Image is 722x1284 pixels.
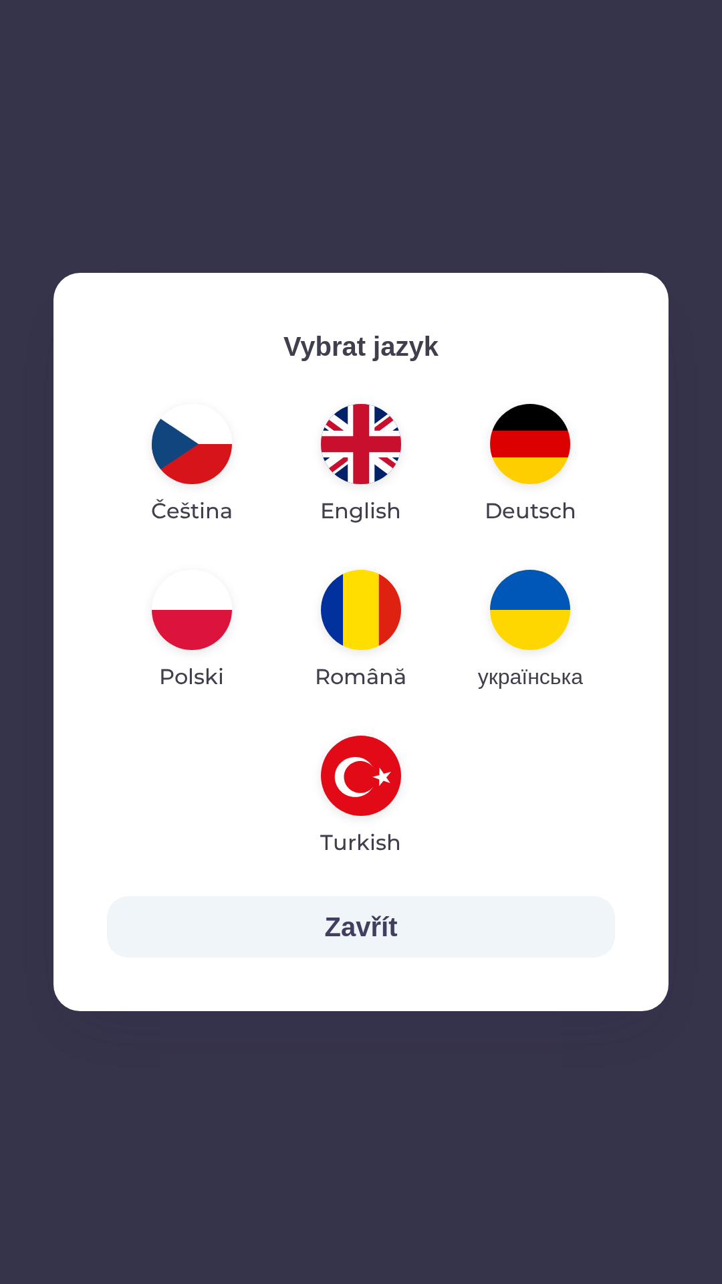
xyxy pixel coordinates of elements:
[152,404,232,484] img: cs flag
[152,570,232,650] img: pl flag
[321,570,401,650] img: ro flag
[120,559,264,704] button: Polski
[107,896,615,958] button: Zavřít
[490,404,570,484] img: de flag
[315,661,406,693] p: Română
[288,725,433,869] button: Turkish
[453,393,608,538] button: Deutsch
[283,559,439,704] button: Română
[321,404,401,484] img: en flag
[107,326,615,366] p: Vybrat jazyk
[288,393,433,538] button: English
[151,495,233,527] p: Čeština
[321,736,401,816] img: tr flag
[119,393,265,538] button: Čeština
[320,495,401,527] p: English
[446,559,615,704] button: українська
[478,661,583,693] p: українська
[490,570,570,650] img: uk flag
[320,827,401,859] p: Turkish
[485,495,576,527] p: Deutsch
[159,661,224,693] p: Polski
